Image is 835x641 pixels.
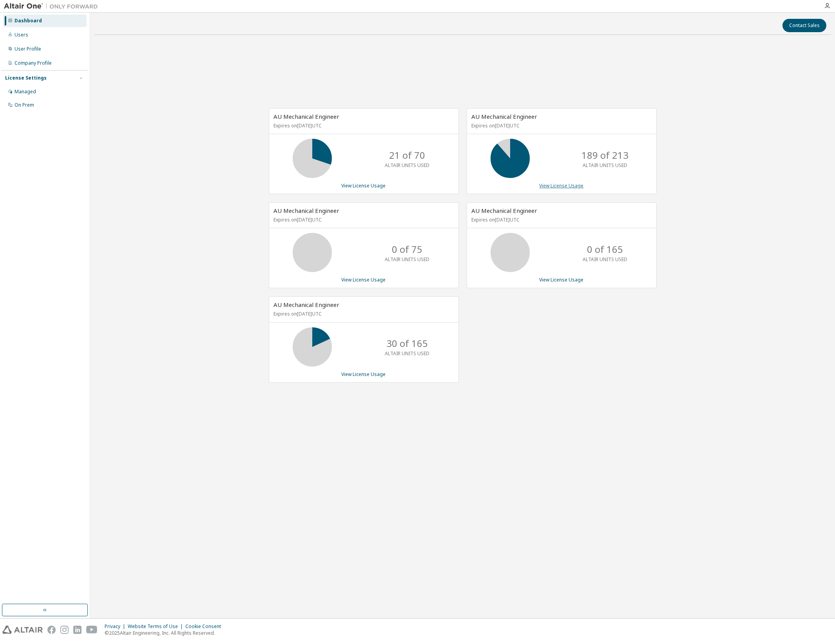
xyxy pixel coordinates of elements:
[14,32,28,38] div: Users
[472,122,650,129] p: Expires on [DATE] UTC
[583,256,627,263] p: ALTAIR UNITS USED
[782,19,826,32] button: Contact Sales
[5,75,47,81] div: License Settings
[274,311,452,317] p: Expires on [DATE] UTC
[274,301,340,309] span: AU Mechanical Engineer
[4,2,102,10] img: Altair One
[128,623,185,630] div: Website Terms of Use
[392,243,422,256] p: 0 of 75
[105,630,226,636] p: © 2025 Altair Engineering, Inc. All Rights Reserved.
[472,113,538,120] span: AU Mechanical Engineer
[14,46,41,52] div: User Profile
[14,89,36,95] div: Managed
[342,182,386,189] a: View License Usage
[587,243,623,256] p: 0 of 165
[342,371,386,378] a: View License Usage
[385,162,429,169] p: ALTAIR UNITS USED
[274,207,340,214] span: AU Mechanical Engineer
[105,623,128,630] div: Privacy
[14,60,52,66] div: Company Profile
[472,216,650,223] p: Expires on [DATE] UTC
[14,18,42,24] div: Dashboard
[60,626,69,634] img: instagram.svg
[47,626,56,634] img: facebook.svg
[472,207,538,214] span: AU Mechanical Engineer
[2,626,43,634] img: altair_logo.svg
[386,337,428,350] p: 30 of 165
[385,350,429,357] p: ALTAIR UNITS USED
[274,216,452,223] p: Expires on [DATE] UTC
[581,149,629,162] p: 189 of 213
[274,122,452,129] p: Expires on [DATE] UTC
[14,102,34,108] div: On Prem
[540,276,584,283] a: View License Usage
[73,626,82,634] img: linkedin.svg
[86,626,98,634] img: youtube.svg
[389,149,425,162] p: 21 of 70
[385,256,429,263] p: ALTAIR UNITS USED
[342,276,386,283] a: View License Usage
[274,113,340,120] span: AU Mechanical Engineer
[185,623,226,630] div: Cookie Consent
[540,182,584,189] a: View License Usage
[583,162,627,169] p: ALTAIR UNITS USED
